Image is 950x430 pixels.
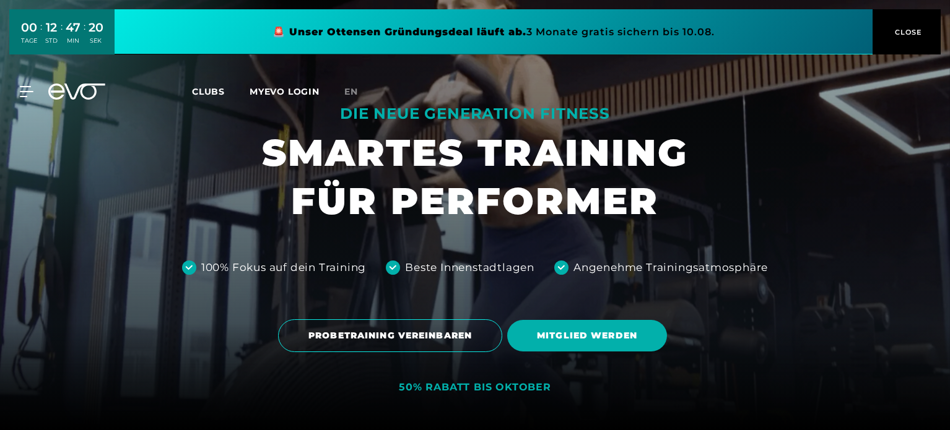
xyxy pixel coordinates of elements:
[192,86,225,97] span: Clubs
[262,129,688,225] h1: SMARTES TRAINING FÜR PERFORMER
[201,260,366,276] div: 100% Fokus auf dein Training
[405,260,534,276] div: Beste Innenstadtlagen
[250,86,320,97] a: MYEVO LOGIN
[66,37,81,45] div: MIN
[84,20,85,53] div: :
[21,37,37,45] div: TAGE
[45,19,58,37] div: 12
[573,260,768,276] div: Angenehme Trainingsatmosphäre
[89,19,103,37] div: 20
[66,19,81,37] div: 47
[40,20,42,53] div: :
[507,311,672,361] a: MITGLIED WERDEN
[399,381,551,394] div: 50% RABATT BIS OKTOBER
[21,19,37,37] div: 00
[45,37,58,45] div: STD
[344,85,373,99] a: en
[192,85,250,97] a: Clubs
[278,310,507,361] a: PROBETRAINING VEREINBAREN
[89,37,103,45] div: SEK
[537,329,637,342] span: MITGLIED WERDEN
[344,86,358,97] span: en
[873,9,941,54] button: CLOSE
[61,20,63,53] div: :
[892,27,922,38] span: CLOSE
[308,329,472,342] span: PROBETRAINING VEREINBAREN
